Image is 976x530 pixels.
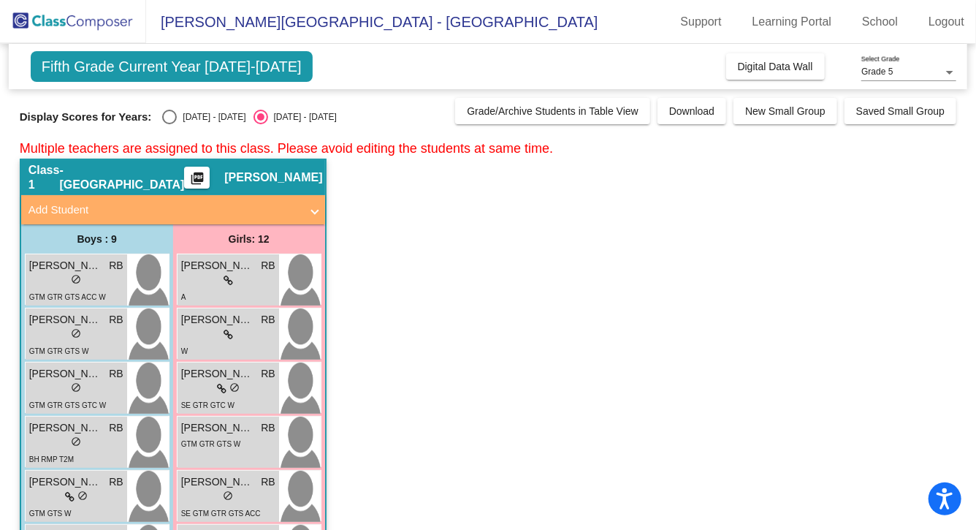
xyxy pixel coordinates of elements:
span: GTM GTR GTS W [181,440,241,448]
span: - [GEOGRAPHIC_DATA] [59,163,184,192]
span: BH RMP T2M [29,455,74,463]
span: A [181,293,186,301]
span: SE GTM GTR GTS ACC [181,510,261,518]
span: [PERSON_NAME] [29,366,102,382]
span: [PERSON_NAME] [181,366,254,382]
span: GTM GTR GTS GTC W [29,401,107,409]
button: Print Students Details [184,167,210,189]
div: Girls: 12 [173,224,325,254]
span: RB [109,258,123,273]
span: Multiple teachers are assigned to this class. Please avoid editing the students at same time. [20,141,553,156]
button: Grade/Archive Students in Table View [455,98,650,124]
span: do_not_disturb_alt [71,436,81,447]
span: Display Scores for Years: [20,110,152,124]
span: New Small Group [745,105,826,117]
a: Support [669,10,733,34]
span: RB [109,312,123,328]
a: Logout [917,10,976,34]
mat-panel-title: Add Student [28,202,300,219]
span: do_not_disturb_alt [71,274,81,284]
span: RB [261,258,275,273]
span: RB [109,474,123,490]
span: Digital Data Wall [738,61,813,72]
span: [PERSON_NAME] [181,312,254,328]
mat-radio-group: Select an option [162,110,336,124]
span: Fifth Grade Current Year [DATE]-[DATE] [31,51,313,82]
span: RB [261,420,275,436]
div: [DATE] - [DATE] [268,110,337,124]
button: New Small Group [733,98,837,124]
div: Boys : 9 [21,224,173,254]
span: do_not_disturb_alt [77,491,88,501]
span: RB [261,312,275,328]
span: Grade 5 [861,67,893,77]
mat-expansion-panel-header: Add Student [21,195,325,224]
span: [PERSON_NAME] [29,258,102,273]
a: Learning Portal [741,10,844,34]
span: RB [109,420,123,436]
span: [PERSON_NAME] [224,170,322,185]
span: [PERSON_NAME] [181,474,254,490]
span: [PERSON_NAME] [181,258,254,273]
span: Class 1 [28,163,60,192]
span: [PERSON_NAME] [29,474,102,490]
span: RB [261,366,275,382]
button: Digital Data Wall [726,53,825,80]
span: do_not_disturb_alt [223,491,233,501]
span: SE GTR GTC W [181,401,235,409]
span: [PERSON_NAME] [29,312,102,328]
span: Download [669,105,714,117]
span: do_not_disturb_alt [71,382,81,393]
span: GTM GTR GTS ACC W [29,293,106,301]
button: Download [657,98,726,124]
span: Saved Small Group [856,105,945,117]
span: [PERSON_NAME][GEOGRAPHIC_DATA] - [GEOGRAPHIC_DATA] [146,10,598,34]
span: RB [109,366,123,382]
a: School [850,10,910,34]
span: do_not_disturb_alt [229,382,240,393]
span: W [181,347,188,355]
span: do_not_disturb_alt [71,328,81,338]
span: GTM GTS W [29,510,72,518]
span: RB [261,474,275,490]
span: Grade/Archive Students in Table View [467,105,638,117]
span: [PERSON_NAME] [181,420,254,436]
mat-icon: picture_as_pdf [188,171,206,192]
div: [DATE] - [DATE] [177,110,245,124]
button: Saved Small Group [845,98,956,124]
span: GTM GTR GTS W [29,347,89,355]
span: [PERSON_NAME] [29,420,102,436]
